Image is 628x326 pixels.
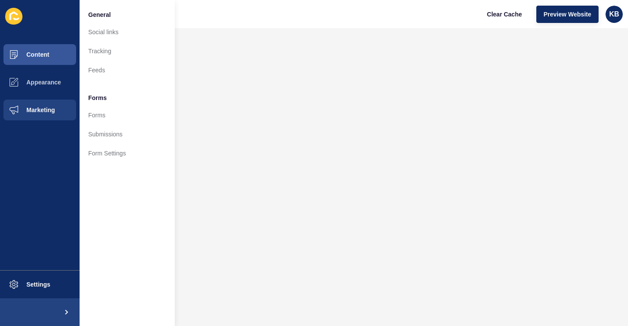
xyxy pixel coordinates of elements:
[609,10,619,19] span: KB
[480,6,529,23] button: Clear Cache
[80,42,175,61] a: Tracking
[544,10,591,19] span: Preview Website
[88,94,107,102] span: Forms
[536,6,599,23] button: Preview Website
[80,106,175,125] a: Forms
[80,144,175,163] a: Form Settings
[80,125,175,144] a: Submissions
[487,10,522,19] span: Clear Cache
[88,10,111,19] span: General
[80,23,175,42] a: Social links
[80,61,175,80] a: Feeds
